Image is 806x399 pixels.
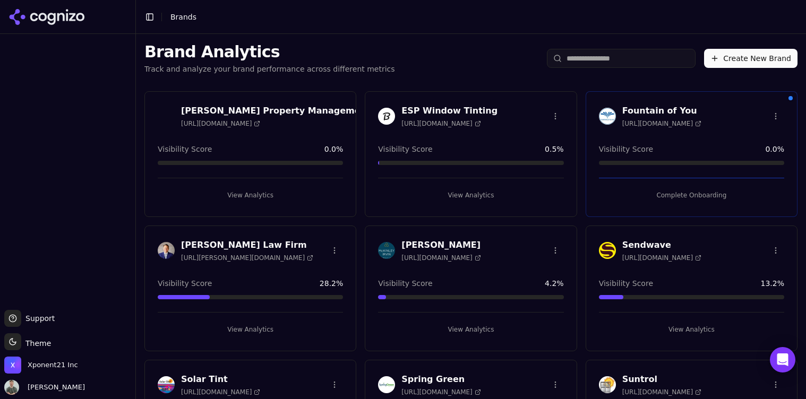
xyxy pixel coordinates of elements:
[622,373,701,386] h3: Suntrol
[401,388,481,396] span: [URL][DOMAIN_NAME]
[704,49,798,68] button: Create New Brand
[599,321,784,338] button: View Analytics
[4,357,21,374] img: Xponent21 Inc
[181,105,371,117] h3: [PERSON_NAME] Property Management
[144,42,395,62] h1: Brand Analytics
[599,278,653,289] span: Visibility Score
[158,242,175,259] img: Johnston Law Firm
[158,187,343,204] button: View Analytics
[545,278,564,289] span: 4.2 %
[378,187,563,204] button: View Analytics
[545,144,564,154] span: 0.5 %
[401,254,481,262] span: [URL][DOMAIN_NAME]
[765,144,784,154] span: 0.0 %
[599,187,784,204] button: Complete Onboarding
[378,321,563,338] button: View Analytics
[320,278,343,289] span: 28.2 %
[599,108,616,125] img: Fountain of You
[170,12,196,22] nav: breadcrumb
[378,144,432,154] span: Visibility Score
[622,239,701,251] h3: Sendwave
[158,321,343,338] button: View Analytics
[622,105,701,117] h3: Fountain of You
[181,119,260,128] span: [URL][DOMAIN_NAME]
[158,108,175,125] img: Byrd Property Management
[23,383,85,392] span: [PERSON_NAME]
[378,278,432,289] span: Visibility Score
[181,373,260,386] h3: Solar Tint
[401,373,481,386] h3: Spring Green
[599,376,616,393] img: Suntrol
[4,357,78,374] button: Open organization switcher
[378,108,395,125] img: ESP Window Tinting
[21,339,51,348] span: Theme
[599,144,653,154] span: Visibility Score
[170,13,196,21] span: Brands
[770,347,795,372] div: Open Intercom Messenger
[4,380,19,395] img: Chuck McCarthy
[144,64,395,74] p: Track and analyze your brand performance across different metrics
[181,388,260,396] span: [URL][DOMAIN_NAME]
[401,239,481,251] h3: [PERSON_NAME]
[4,380,85,395] button: Open user button
[761,278,784,289] span: 13.2 %
[21,313,55,324] span: Support
[401,119,481,128] span: [URL][DOMAIN_NAME]
[378,376,395,393] img: Spring Green
[158,376,175,393] img: Solar Tint
[181,239,313,251] h3: [PERSON_NAME] Law Firm
[622,119,701,128] span: [URL][DOMAIN_NAME]
[622,388,701,396] span: [URL][DOMAIN_NAME]
[158,144,212,154] span: Visibility Score
[599,242,616,259] img: Sendwave
[28,360,78,370] span: Xponent21 Inc
[181,254,313,262] span: [URL][PERSON_NAME][DOMAIN_NAME]
[378,242,395,259] img: McKinley Irvin
[158,278,212,289] span: Visibility Score
[401,105,498,117] h3: ESP Window Tinting
[622,254,701,262] span: [URL][DOMAIN_NAME]
[324,144,344,154] span: 0.0 %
